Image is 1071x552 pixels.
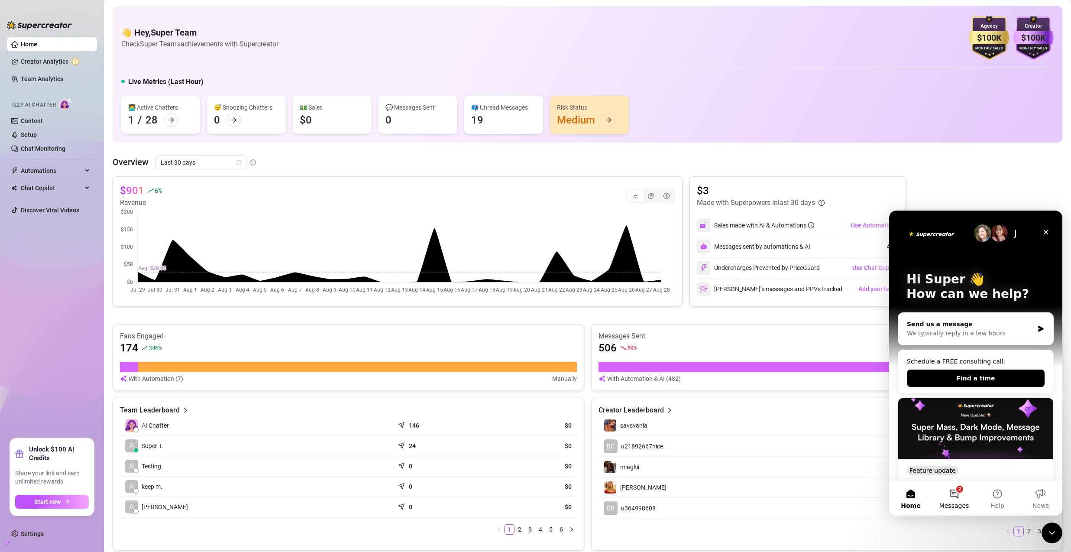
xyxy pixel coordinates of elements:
a: 1 [1014,526,1023,536]
a: Creator Analytics exclamation-circle [21,55,90,68]
span: info-circle [250,159,256,166]
div: Risk Status [557,103,622,112]
span: user [129,443,135,449]
span: fall [620,345,626,351]
span: left [1006,529,1011,534]
div: 👩‍💻 Active Chatters [128,103,193,112]
iframe: Intercom live chat [889,211,1062,516]
a: 1 [505,525,514,534]
a: 3 [1035,526,1044,536]
article: $0 [491,421,572,430]
a: 6 [557,525,566,534]
div: 💬 Messages Sent [385,103,450,112]
img: svg%3e [700,264,708,272]
div: Sales made with AI & Automations [714,221,814,230]
button: Add your team [858,282,899,296]
span: CR [607,503,615,513]
article: 506 [599,341,617,355]
article: $0 [491,442,572,450]
span: info-circle [808,222,814,228]
span: send [398,420,407,429]
button: left [1003,526,1013,536]
span: left [496,527,502,532]
button: Start nowarrow-right [15,495,89,509]
span: arrow-right [606,117,612,123]
div: Monthly Sales [1013,46,1054,52]
div: 1 [128,113,134,127]
span: Use Automations [851,222,898,229]
span: Use Chat Copilot [852,264,898,271]
span: arrow-right [168,117,175,123]
article: Fans Engaged [120,331,577,341]
a: 2 [515,525,524,534]
li: 1 [1013,526,1024,536]
div: $0 [300,113,312,127]
div: 0 [214,113,220,127]
a: 3 [525,525,535,534]
span: Messages [50,292,80,298]
button: left [494,524,504,535]
img: savsvania [604,419,616,432]
button: Use Chat Copilot [852,261,899,275]
article: Messages Sent [599,331,1055,341]
li: Next Page [566,524,577,535]
a: 2 [1024,526,1034,536]
img: svg%3e [599,374,605,383]
span: Home [12,292,31,298]
button: Use Automations [851,218,899,232]
strong: Unlock $100 AI Credits [29,445,89,462]
div: Undercharges Prevented by PriceGuard [697,261,820,275]
article: 174 [120,341,138,355]
article: $3 [697,184,825,198]
span: user [129,463,135,469]
article: With Automation (7) [129,374,183,383]
img: svg%3e [700,243,707,250]
img: Chat Copilot [11,185,17,191]
span: [PERSON_NAME] [620,484,667,491]
span: rise [148,188,154,194]
span: dollar-circle [663,193,670,199]
div: 482 [887,241,899,252]
span: Share your link and earn unlimited rewards [15,469,89,486]
h5: Live Metrics (Last Hour) [128,77,204,87]
article: 0 [409,503,412,511]
article: Check Super Team's achievements with Supercreator [121,39,278,49]
li: Previous Page [1003,526,1013,536]
li: Previous Page [494,524,504,535]
div: 28 [146,113,158,127]
iframe: Intercom live chat [1042,523,1062,543]
article: 146 [409,421,419,430]
article: Team Leaderboard [120,405,180,416]
span: BE [607,442,614,451]
article: $0 [491,482,572,491]
span: send [398,461,407,469]
span: arrow-right [64,499,70,505]
button: right [566,524,577,535]
article: Overview [113,156,149,169]
span: Last 30 days [161,156,241,169]
div: 19 [471,113,483,127]
div: Monthly Sales [969,46,1010,52]
a: Team Analytics [21,75,63,82]
span: build [4,540,10,546]
img: svg%3e [700,221,708,229]
img: svg%3e [700,285,708,293]
button: News [130,270,173,305]
span: News [143,292,160,298]
span: 6 % [155,186,161,195]
span: info-circle [819,200,825,206]
span: rise [142,345,148,351]
a: Home [21,41,37,48]
li: 3 [1034,526,1045,536]
a: 5 [546,525,556,534]
article: Creator Leaderboard [599,405,664,416]
div: $100K [1013,31,1054,45]
article: $0 [491,503,572,511]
